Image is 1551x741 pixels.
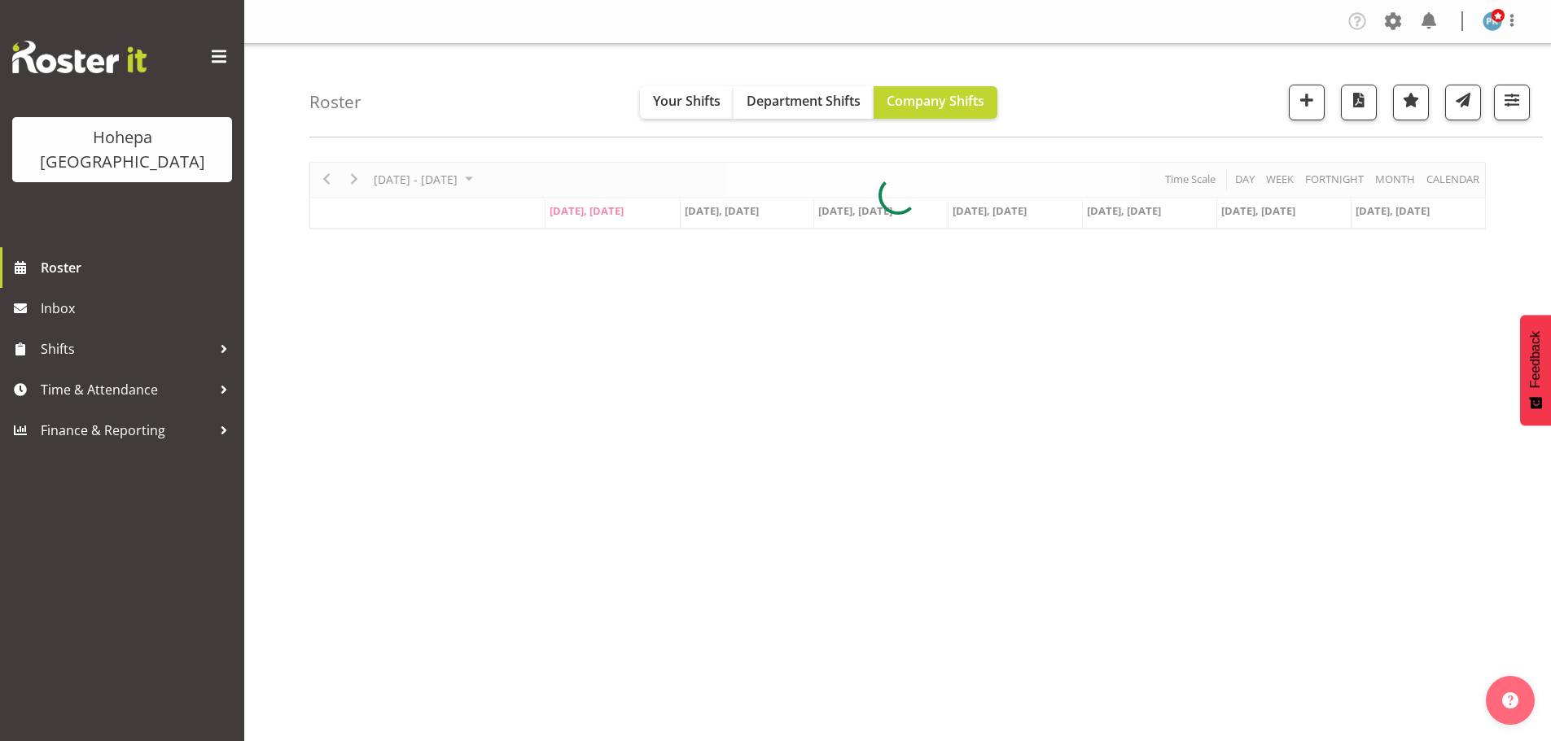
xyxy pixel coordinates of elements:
span: Inbox [41,296,236,320]
img: Rosterit website logo [12,41,147,73]
button: Send a list of all shifts for the selected filtered period to all rostered employees. [1445,85,1481,120]
span: Time & Attendance [41,377,212,402]
button: Feedback - Show survey [1520,315,1551,425]
button: Company Shifts [874,86,997,119]
img: poonam-kade5940.jpg [1483,11,1502,31]
button: Filter Shifts [1494,85,1530,120]
span: Shifts [41,337,212,361]
span: Roster [41,255,236,280]
span: Company Shifts [887,92,984,110]
button: Your Shifts [640,86,734,119]
button: Highlight an important date within the roster. [1393,85,1429,120]
span: Department Shifts [747,92,861,110]
h4: Roster [309,93,361,111]
button: Department Shifts [734,86,874,119]
img: help-xxl-2.png [1502,692,1518,708]
button: Download a PDF of the roster according to the set date range. [1341,85,1377,120]
span: Your Shifts [653,92,721,110]
div: Hohepa [GEOGRAPHIC_DATA] [28,125,216,174]
span: Finance & Reporting [41,418,212,442]
span: Feedback [1528,331,1543,388]
button: Add a new shift [1289,85,1325,120]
